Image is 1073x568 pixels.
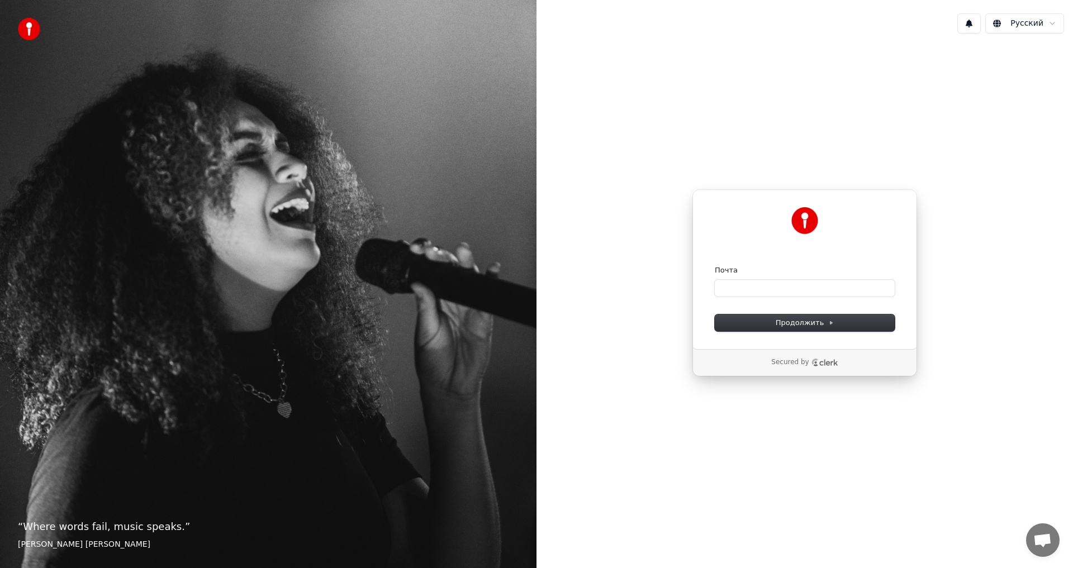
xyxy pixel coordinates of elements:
label: Почта [715,265,738,275]
p: Secured by [771,358,809,367]
footer: [PERSON_NAME] [PERSON_NAME] [18,539,519,550]
button: Продолжить [715,314,895,331]
img: Youka [791,207,818,234]
p: “ Where words fail, music speaks. ” [18,519,519,534]
img: youka [18,18,40,40]
span: Продолжить [776,318,834,328]
div: Открытый чат [1026,523,1060,557]
a: Clerk logo [811,359,838,366]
